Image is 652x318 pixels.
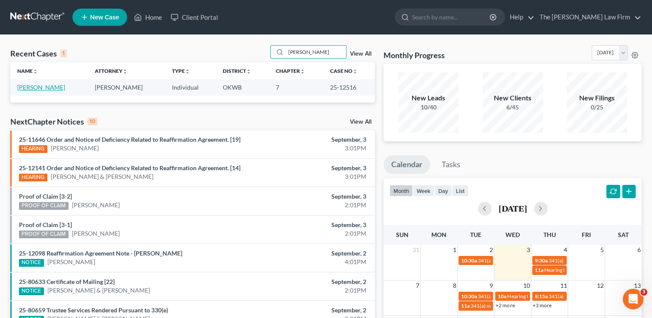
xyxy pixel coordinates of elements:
span: 10a [498,293,506,299]
a: [PERSON_NAME] & [PERSON_NAME] [47,286,150,295]
div: HEARING [19,174,47,181]
a: [PERSON_NAME] [47,258,95,266]
div: 2:01PM [256,286,366,295]
i: unfold_more [185,69,190,74]
a: 25-80633 Certificate of Mailing [22] [19,278,115,285]
a: [PERSON_NAME] [17,84,65,91]
div: 2:01PM [256,229,366,238]
div: Recent Cases [10,48,67,59]
a: 25-11646 Order and Notice of Deficiency Related to Reaffirmation Agreement. [19] [19,136,240,143]
span: 2 [489,245,494,255]
i: unfold_more [246,69,251,74]
div: NextChapter Notices [10,116,97,127]
span: Hearing for [PERSON_NAME] [507,293,574,299]
div: 10 [87,118,97,125]
a: Proof of Claim [3-2] [19,193,72,200]
div: PROOF OF CLAIM [19,202,69,210]
div: 2:01PM [256,201,366,209]
span: Sat [618,231,629,238]
span: 3 [640,289,647,296]
div: September, 2 [256,277,366,286]
a: [PERSON_NAME] [72,229,120,238]
div: NOTICE [19,287,44,295]
span: 341(a) meeting for [PERSON_NAME] [478,257,561,264]
button: month [390,185,413,196]
a: Home [130,9,166,25]
span: New Case [90,14,119,21]
a: Calendar [384,155,430,174]
span: 9 [489,281,494,291]
span: 341(a) meeting for [PERSON_NAME] [478,293,561,299]
a: View All [350,119,371,125]
td: 25-12516 [323,79,375,95]
a: Attorneyunfold_more [95,68,128,74]
div: New Leads [398,93,459,103]
span: 11a [461,302,470,309]
span: 3 [526,245,531,255]
td: Individual [165,79,216,95]
td: [PERSON_NAME] [88,79,165,95]
a: Client Portal [166,9,222,25]
div: 10/40 [398,103,459,112]
iframe: Intercom live chat [623,289,643,309]
div: NOTICE [19,259,44,267]
div: New Filings [567,93,627,103]
span: 9:30a [535,257,548,264]
a: +2 more [496,302,515,309]
div: 3:01PM [256,172,366,181]
div: HEARING [19,145,47,153]
a: [PERSON_NAME] & [PERSON_NAME] [51,172,153,181]
div: New Clients [483,93,543,103]
span: 341(a) meeting for [PERSON_NAME] & [PERSON_NAME] [471,302,599,309]
a: 25-80659 Trustee Services Rendered Pursuant to 330(e) [19,306,168,314]
div: September, 2 [256,306,366,315]
a: Tasks [434,155,468,174]
span: 8:15a [535,293,548,299]
i: unfold_more [33,69,38,74]
button: day [434,185,452,196]
a: [PERSON_NAME] [72,201,120,209]
a: Typeunfold_more [172,68,190,74]
a: 25-12141 Order and Notice of Deficiency Related to Reaffirmation Agreement. [14] [19,164,240,171]
span: Sun [396,231,409,238]
div: September, 3 [256,164,366,172]
td: 7 [269,79,323,95]
span: Tue [470,231,481,238]
div: 6/45 [483,103,543,112]
span: 11a [535,267,543,273]
i: unfold_more [300,69,305,74]
button: week [413,185,434,196]
span: 13 [633,281,642,291]
span: 1 [452,245,457,255]
a: View All [350,51,371,57]
div: September, 3 [256,135,366,144]
a: +3 more [533,302,552,309]
span: 11 [559,281,568,291]
button: list [452,185,468,196]
span: 10 [522,281,531,291]
h3: Monthly Progress [384,50,445,60]
div: September, 2 [256,249,366,258]
span: 31 [412,245,420,255]
span: 8 [452,281,457,291]
span: 4 [562,245,568,255]
span: 5 [599,245,605,255]
a: Case Nounfold_more [330,68,358,74]
div: 4:01PM [256,258,366,266]
h2: [DATE] [499,204,527,213]
i: unfold_more [353,69,358,74]
span: 10:30a [461,293,477,299]
a: Districtunfold_more [223,68,251,74]
div: September, 3 [256,221,366,229]
span: Fri [582,231,591,238]
div: PROOF OF CLAIM [19,231,69,238]
span: Thu [543,231,556,238]
a: 25-12098 Reaffirmation Agreement Note - [PERSON_NAME] [19,249,182,257]
span: 7 [415,281,420,291]
input: Search by name... [412,9,491,25]
span: Mon [431,231,446,238]
span: 10:30a [461,257,477,264]
div: 0/25 [567,103,627,112]
div: 3:01PM [256,144,366,153]
input: Search by name... [286,46,346,58]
